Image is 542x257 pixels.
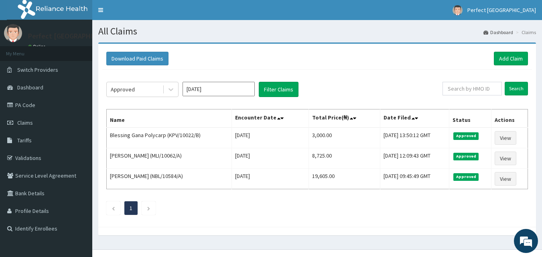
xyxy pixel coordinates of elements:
[309,169,380,189] td: 19,605.00
[491,109,528,128] th: Actions
[453,132,479,140] span: Approved
[380,109,449,128] th: Date Filed
[107,148,232,169] td: [PERSON_NAME] (MLI/10062/A)
[514,29,536,36] li: Claims
[107,109,232,128] th: Name
[505,82,528,95] input: Search
[380,148,449,169] td: [DATE] 12:09:43 GMT
[449,109,491,128] th: Status
[130,204,132,212] a: Page 1 is your current page
[98,26,536,36] h1: All Claims
[106,52,168,65] button: Download Paid Claims
[231,148,309,169] td: [DATE]
[17,137,32,144] span: Tariffs
[231,109,309,128] th: Encounter Date
[231,169,309,189] td: [DATE]
[309,127,380,148] td: 3,000.00
[495,152,516,165] a: View
[259,82,298,97] button: Filter Claims
[107,127,232,148] td: Blessing Gana Polycarp (KPV/10022/B)
[483,29,513,36] a: Dashboard
[495,131,516,145] a: View
[17,66,58,73] span: Switch Providers
[28,44,47,49] a: Online
[453,153,479,160] span: Approved
[28,32,120,40] p: Perfect [GEOGRAPHIC_DATA]
[380,127,449,148] td: [DATE] 13:50:12 GMT
[380,169,449,189] td: [DATE] 09:45:49 GMT
[231,127,309,148] td: [DATE]
[443,82,502,95] input: Search by HMO ID
[17,119,33,126] span: Claims
[467,6,536,14] span: Perfect [GEOGRAPHIC_DATA]
[309,109,380,128] th: Total Price(₦)
[494,52,528,65] a: Add Claim
[495,172,516,186] a: View
[453,173,479,180] span: Approved
[147,204,150,212] a: Next page
[107,169,232,189] td: [PERSON_NAME] (NBL/10584/A)
[17,84,43,91] span: Dashboard
[453,5,463,15] img: User Image
[309,148,380,169] td: 8,725.00
[4,24,22,42] img: User Image
[111,85,135,93] div: Approved
[183,82,255,96] input: Select Month and Year
[112,204,115,212] a: Previous page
